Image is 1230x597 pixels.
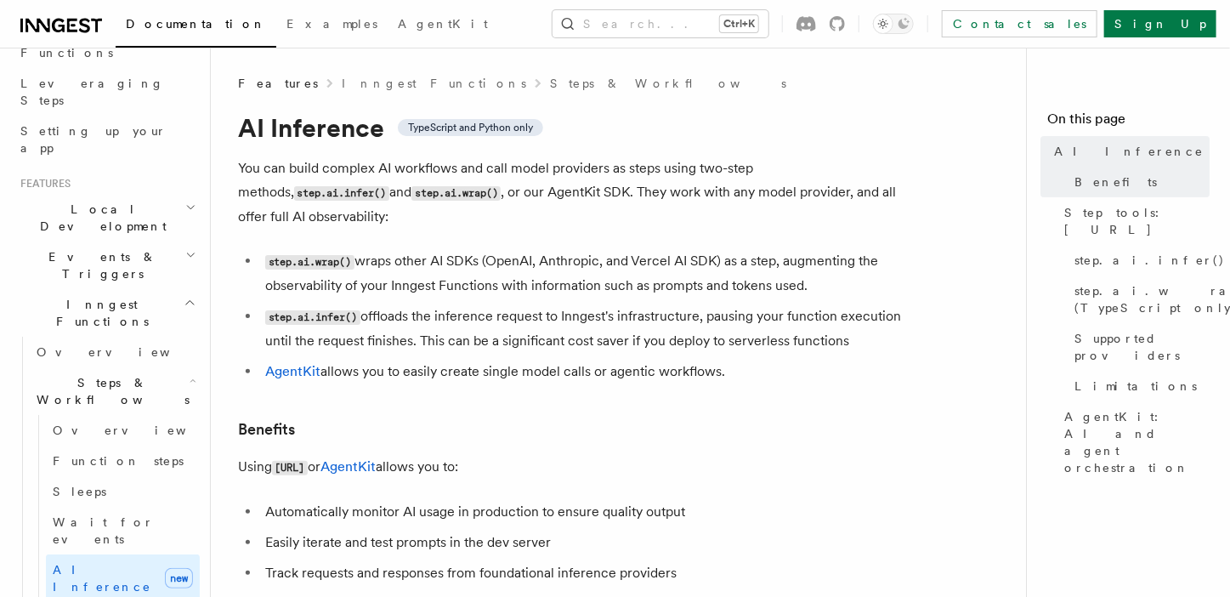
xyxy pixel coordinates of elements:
span: Setting up your app [20,124,167,155]
a: AI Inference [1047,136,1210,167]
code: step.ai.wrap() [265,255,354,270]
span: Examples [286,17,377,31]
span: Function steps [53,454,184,468]
p: You can build complex AI workflows and call model providers as steps using two-step methods, and ... [238,156,918,229]
li: Track requests and responses from foundational inference providers [260,561,918,585]
span: Features [238,75,318,92]
a: Contact sales [942,10,1097,37]
a: Leveraging Steps [14,68,200,116]
h1: AI Inference [238,112,918,143]
code: step.ai.infer() [294,186,389,201]
span: Steps & Workflows [30,374,190,408]
a: Overview [30,337,200,367]
a: Sleeps [46,476,200,507]
a: Documentation [116,5,276,48]
code: step.ai.wrap() [411,186,501,201]
span: Events & Triggers [14,248,185,282]
span: Local Development [14,201,185,235]
a: Wait for events [46,507,200,554]
button: Search...Ctrl+K [553,10,768,37]
a: Examples [276,5,388,46]
a: step.ai.wrap() (TypeScript only) [1068,276,1210,323]
span: AgentKit: AI and agent orchestration [1064,408,1210,476]
a: step.ai.infer() [1068,245,1210,276]
span: Overview [53,424,228,437]
button: Toggle dark mode [873,14,914,34]
span: Supported providers [1074,330,1210,364]
span: Features [14,177,71,190]
kbd: Ctrl+K [720,15,758,32]
a: Function steps [46,446,200,476]
span: Inngest Functions [14,296,184,330]
span: Overview [37,345,212,359]
a: Supported providers [1068,323,1210,371]
a: AgentKit [320,458,376,475]
a: Step tools: [URL] [1057,197,1210,245]
p: Using or allows you to: [238,455,918,480]
span: TypeScript and Python only [408,121,533,134]
button: Inngest Functions [14,289,200,337]
a: AgentKit [265,363,320,379]
button: Events & Triggers [14,242,200,289]
span: step.ai.infer() [1074,252,1225,269]
li: wraps other AI SDKs (OpenAI, Anthropic, and Vercel AI SDK) as a step, augmenting the observabilit... [260,249,918,298]
span: AgentKit [398,17,488,31]
span: Sleeps [53,485,106,498]
span: new [165,568,193,588]
a: Benefits [1068,167,1210,197]
code: [URL] [272,461,308,475]
span: AI Inference [53,563,151,594]
span: AI Inference [1054,143,1204,160]
li: Automatically monitor AI usage in production to ensure quality output [260,500,918,524]
a: Steps & Workflows [550,75,786,92]
a: Overview [46,415,200,446]
li: allows you to easily create single model calls or agentic workflows. [260,360,918,384]
span: Wait for events [53,515,154,546]
code: step.ai.infer() [265,310,360,325]
span: Leveraging Steps [20,77,164,107]
button: Steps & Workflows [30,367,200,415]
a: Sign Up [1104,10,1216,37]
span: Benefits [1074,173,1157,190]
a: Inngest Functions [342,75,526,92]
a: AgentKit [388,5,498,46]
li: Easily iterate and test prompts in the dev server [260,531,918,554]
a: Setting up your app [14,116,200,163]
a: AgentKit: AI and agent orchestration [1057,401,1210,483]
li: offloads the inference request to Inngest's infrastructure, pausing your function execution until... [260,304,918,353]
span: Documentation [126,17,266,31]
h4: On this page [1047,109,1210,136]
span: Limitations [1074,378,1197,395]
button: Local Development [14,194,200,242]
span: Step tools: [URL] [1064,204,1210,238]
a: Limitations [1068,371,1210,401]
a: Benefits [238,418,295,441]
